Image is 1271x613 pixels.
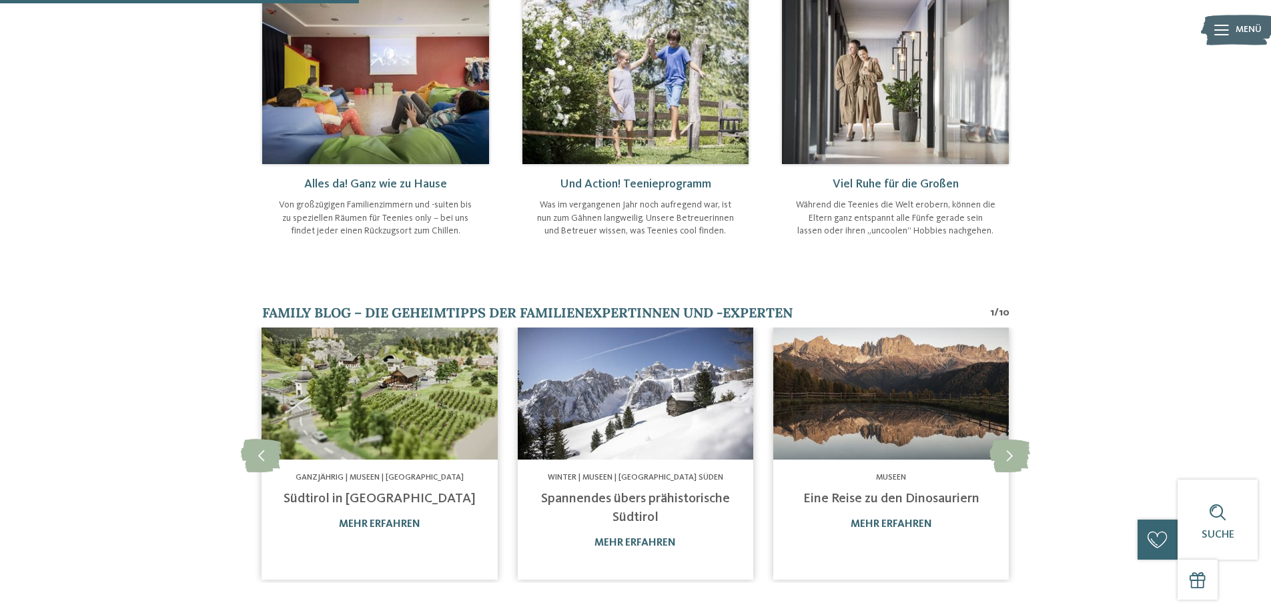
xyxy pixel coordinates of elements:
p: Während die Teenies die Welt erobern, können die Eltern ganz entspannt alle Fünfe gerade sein las... [795,199,995,238]
p: Was im vergangenen Jahr noch aufregend war, ist nun zum Gähnen langweilig. Unsere Betreuerinnen u... [536,199,736,238]
span: Und Action! Teenieprogramm [560,178,711,190]
span: Family Blog – die Geheimtipps der Familienexpertinnen und -experten [262,304,793,321]
span: / [994,305,999,320]
img: Urlaub mit Teenagern in Südtirol geplant? [773,328,1009,460]
a: mehr erfahren [339,519,420,530]
span: Suche [1202,530,1234,540]
span: 1 [990,305,994,320]
a: mehr erfahren [594,538,676,548]
span: 10 [999,305,1009,320]
span: Ganzjährig | Museen | [GEOGRAPHIC_DATA] [296,474,464,482]
a: Südtirol in [GEOGRAPHIC_DATA] [284,492,476,506]
p: Von großzügigen Familienzimmern und -suiten bis zu speziellen Räumen für Teenies only – bei uns f... [276,199,476,238]
img: Urlaub mit Teenagern in Südtirol geplant? [518,328,753,460]
span: Museen [876,474,906,482]
img: Urlaub mit Teenagern in Südtirol geplant? [262,328,497,460]
a: Spannendes übers prähistorische Südtirol [541,492,730,524]
span: Viel Ruhe für die Großen [833,178,959,190]
span: Winter | Museen | [GEOGRAPHIC_DATA] Süden [548,474,723,482]
a: mehr erfahren [851,519,932,530]
a: Eine Reise zu den Dinosauriern [803,492,979,506]
span: Alles da! Ganz wie zu Hause [304,178,447,190]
